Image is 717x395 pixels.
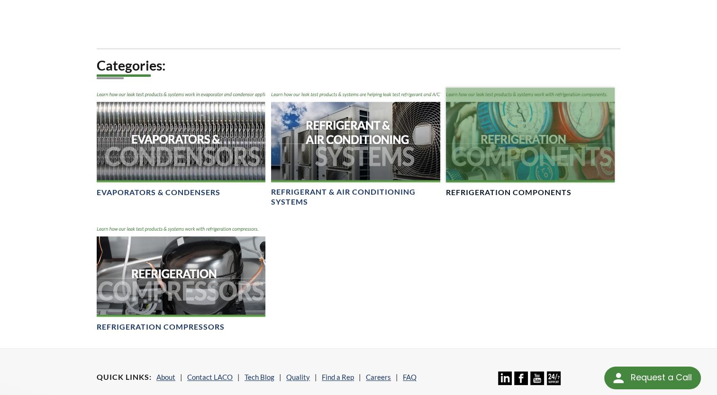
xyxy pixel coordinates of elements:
a: Refrigeration Compressors headerRefrigeration Compressors [97,222,265,332]
a: About [156,373,175,381]
a: Quality [286,373,310,381]
h2: Categories: [97,57,620,74]
a: Tech Blog [245,373,274,381]
h4: Evaporators & Condensers [97,188,220,197]
div: Request a Call [604,367,701,389]
h4: Refrigeration Components [446,188,572,197]
a: Refrigeration Components headerRefrigeration Components [446,88,615,197]
a: Contact LACO [187,373,233,381]
div: Request a Call [630,367,691,388]
img: round button [611,370,626,386]
a: Refrigeration & Air Conditioning Systems headingRefrigerant & Air Conditioning Systems [271,88,440,207]
a: 24/7 Support [547,378,561,386]
img: 24/7 Support Icon [547,371,561,385]
a: Find a Rep [322,373,354,381]
a: Evaporators & Condensors headerEvaporators & Condensers [97,88,265,197]
h4: Quick Links [97,372,152,382]
a: Careers [366,373,391,381]
h4: Refrigeration Compressors [97,322,225,332]
a: FAQ [403,373,417,381]
h4: Refrigerant & Air Conditioning Systems [271,187,440,207]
